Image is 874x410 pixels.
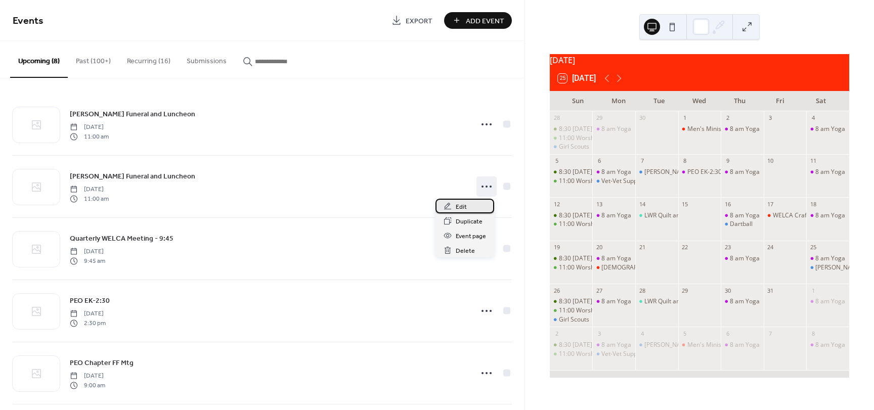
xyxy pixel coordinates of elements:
[720,91,760,111] div: Thu
[767,114,774,122] div: 3
[558,91,598,111] div: Sun
[644,168,777,176] div: [PERSON_NAME] [DEMOGRAPHIC_DATA] Study
[730,168,760,176] div: 8 am Yoga
[553,157,560,165] div: 5
[815,211,845,220] div: 8 am Yoga
[550,263,593,272] div: 11:00 Worship and Youth Program
[815,341,845,349] div: 8 am Yoga
[550,143,593,151] div: Girl Scouts
[773,211,817,220] div: WELCA Crafting
[635,211,678,220] div: LWR Quilt and Kit Assembly:9am-12pm Johnson Hall
[721,211,764,220] div: 8 am Yoga
[68,41,119,77] button: Past (100+)
[721,168,764,176] div: 8 am Yoga
[601,341,631,349] div: 8 am Yoga
[70,357,134,369] a: PEO Chapter FF Mtg
[638,330,646,337] div: 4
[806,211,849,220] div: 8 am Yoga
[70,171,195,182] span: [PERSON_NAME] Funeral and Luncheon
[70,234,173,244] span: Quarterly WELCA Meeting - 9:45
[70,318,106,328] span: 2:30 pm
[384,12,440,29] a: Export
[466,16,504,26] span: Add Event
[767,200,774,208] div: 17
[767,330,774,337] div: 7
[681,200,689,208] div: 15
[687,125,754,133] div: Men's Ministry Meeting
[815,125,845,133] div: 8 am Yoga
[681,244,689,251] div: 22
[815,168,845,176] div: 8 am Yoga
[592,297,635,306] div: 8 am Yoga
[598,91,639,111] div: Mon
[550,220,593,229] div: 11:00 Worship and Youth Program
[806,297,849,306] div: 8 am Yoga
[119,41,179,77] button: Recurring (16)
[721,297,764,306] div: 8 am Yoga
[559,143,589,151] div: Girl Scouts
[550,177,593,186] div: 11:00 Worship and Youth Program
[730,211,760,220] div: 8 am Yoga
[70,381,105,390] span: 9:00 am
[721,125,764,133] div: 8 am Yoga
[444,12,512,29] button: Add Event
[601,254,631,263] div: 8 am Yoga
[687,341,754,349] div: Men's Ministry Meeting
[767,157,774,165] div: 10
[592,254,635,263] div: 8 am Yoga
[550,254,593,263] div: 8:30 Sunday Worship
[635,168,678,176] div: Mirian Bible Study
[559,177,656,186] div: 11:00 Worship and Youth Program
[592,125,635,133] div: 8 am Yoga
[559,297,617,306] div: 8:30 [DATE] Worship
[550,54,849,66] div: [DATE]
[550,306,593,315] div: 11:00 Worship and Youth Program
[724,330,731,337] div: 6
[592,350,635,358] div: Vet-Vet Support Group
[809,114,817,122] div: 4
[721,220,764,229] div: Dartball
[679,91,720,111] div: Wed
[70,108,195,120] a: [PERSON_NAME] Funeral and Luncheon
[550,315,593,324] div: Girl Scouts
[553,287,560,294] div: 26
[550,341,593,349] div: 8:30 Sunday Worship
[809,244,817,251] div: 25
[681,157,689,165] div: 8
[681,330,689,337] div: 5
[806,125,849,133] div: 8 am Yoga
[767,287,774,294] div: 31
[70,295,110,306] a: PEO EK-2:30
[406,16,432,26] span: Export
[559,125,617,133] div: 8:30 [DATE] Worship
[601,350,665,358] div: Vet-Vet Support Group
[559,263,656,272] div: 11:00 Worship and Youth Program
[724,287,731,294] div: 30
[724,244,731,251] div: 23
[801,91,841,111] div: Sat
[559,211,617,220] div: 8:30 [DATE] Worship
[601,177,665,186] div: Vet-Vet Support Group
[550,350,593,358] div: 11:00 Worship and Youth Program
[601,263,715,272] div: [DEMOGRAPHIC_DATA] Council Meeting
[806,341,849,349] div: 8 am Yoga
[592,168,635,176] div: 8 am Yoga
[806,168,849,176] div: 8 am Yoga
[601,168,631,176] div: 8 am Yoga
[70,185,109,194] span: [DATE]
[815,254,845,263] div: 8 am Yoga
[70,170,195,182] a: [PERSON_NAME] Funeral and Luncheon
[635,341,678,349] div: Mirian Bible Study
[760,91,801,111] div: Fri
[678,341,721,349] div: Men's Ministry Meeting
[70,132,109,141] span: 11:00 am
[592,177,635,186] div: Vet-Vet Support Group
[595,287,603,294] div: 27
[553,330,560,337] div: 2
[721,254,764,263] div: 8 am Yoga
[809,157,817,165] div: 11
[638,200,646,208] div: 14
[592,211,635,220] div: 8 am Yoga
[70,358,134,369] span: PEO Chapter FF Mtg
